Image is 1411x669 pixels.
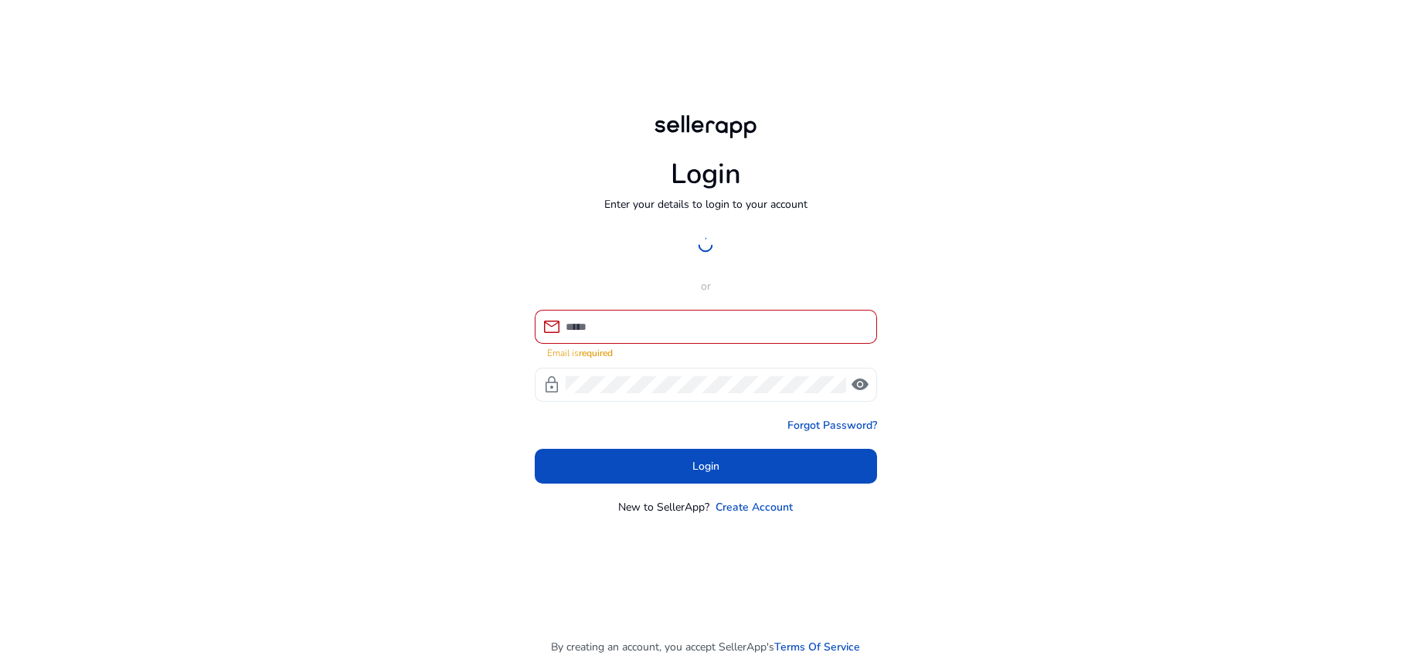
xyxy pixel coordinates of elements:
span: visibility [851,375,869,394]
button: Login [535,449,877,484]
mat-error: Email is [547,344,865,360]
span: lock [542,375,561,394]
p: New to SellerApp? [618,499,709,515]
span: Login [692,458,719,474]
a: Create Account [716,499,793,515]
p: Enter your details to login to your account [604,196,807,212]
a: Terms Of Service [774,639,860,655]
strong: required [579,347,613,359]
h1: Login [671,158,741,191]
span: mail [542,318,561,336]
a: Forgot Password? [787,417,877,433]
p: or [535,278,877,294]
